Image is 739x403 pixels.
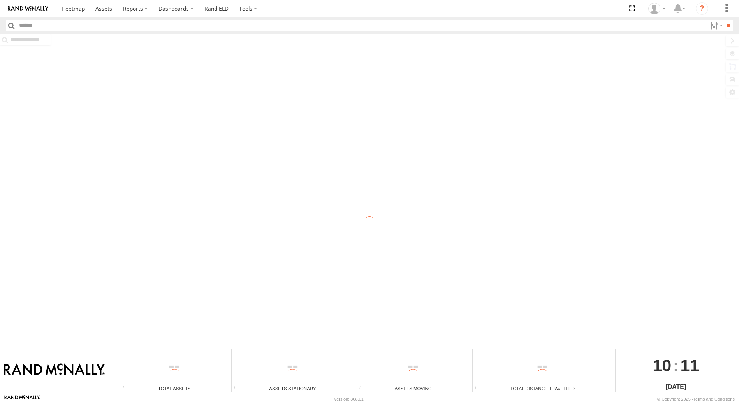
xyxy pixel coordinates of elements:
label: Search Filter Options [707,20,724,31]
div: Version: 308.01 [334,397,364,401]
div: Total distance travelled by all assets within specified date range and applied filters [473,386,484,392]
img: Rand McNally [4,363,105,377]
a: Terms and Conditions [693,397,735,401]
div: Assets Stationary [232,385,354,392]
div: [DATE] [616,382,736,392]
div: : [616,349,736,382]
i: ? [696,2,708,15]
span: 10 [653,349,671,382]
div: Assets Moving [357,385,470,392]
div: Gene Roberts [646,3,668,14]
img: rand-logo.svg [8,6,48,11]
div: Total number of assets current in transit. [357,386,369,392]
a: Visit our Website [4,395,40,403]
div: Total Assets [120,385,228,392]
span: 11 [680,349,699,382]
div: Total Distance Travelled [473,385,612,392]
div: Total number of assets current stationary. [232,386,243,392]
div: © Copyright 2025 - [657,397,735,401]
div: Total number of Enabled Assets [120,386,132,392]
